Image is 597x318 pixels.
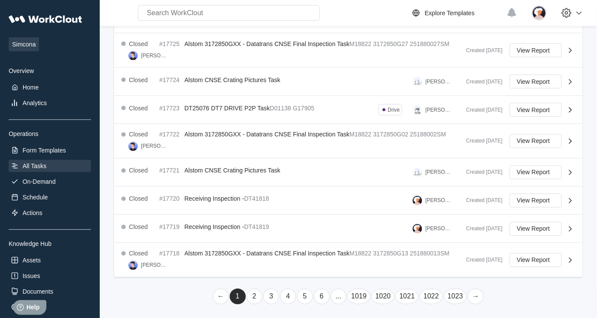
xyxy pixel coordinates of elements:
[426,79,453,85] div: [PERSON_NAME]
[373,250,408,257] mark: 3172850G13
[460,138,503,144] div: Created [DATE]
[517,226,550,232] span: View Report
[293,105,315,112] mark: G17905
[129,131,148,138] div: Closed
[410,131,446,138] mark: 25188002SM
[280,289,296,305] a: Page 4
[9,191,91,203] a: Schedule
[244,195,269,202] mark: DT41818
[138,5,320,21] input: Search WorkClout
[160,40,181,47] div: #17725
[263,289,279,305] a: Page 3
[213,289,229,305] a: Previous page
[129,195,148,202] div: Closed
[129,105,148,112] div: Closed
[160,250,181,257] div: #17718
[314,289,330,305] a: Page 6
[9,37,39,51] span: Simcona
[160,195,181,202] div: #17720
[444,289,467,305] a: Page 1023
[347,289,371,305] a: Page 1019
[9,207,91,219] a: Actions
[128,142,138,151] img: user-5.png
[114,68,583,96] a: Closed#17724Alstom CNSE Crating Pictures Task[PERSON_NAME]Created [DATE]View Report
[510,253,562,267] button: View Report
[350,40,372,47] mark: M18822
[9,81,91,93] a: Home
[129,224,148,231] div: Closed
[9,254,91,266] a: Assets
[160,167,181,174] div: #17721
[517,79,550,85] span: View Report
[517,198,550,204] span: View Report
[114,243,583,278] a: Closed#17718Alstom 3172850GXX - Datatrans CNSE Final Inspection TaskM188223172850G13251880013SM[P...
[114,124,583,159] a: Closed#17722Alstom 3172850GXX - Datatrans CNSE Final Inspection TaskM188223172850G0225188002SM[PE...
[331,289,347,305] a: ...
[517,107,550,113] span: View Report
[23,272,40,279] div: Issues
[395,289,419,305] a: Page 1021
[517,47,550,53] span: View Report
[23,178,55,185] div: On-Demand
[297,289,313,305] a: Page 5
[185,224,245,231] span: Receiving Inspection -
[373,131,408,138] mark: 3172850G02
[426,169,453,176] div: [PERSON_NAME]
[129,250,148,257] div: Closed
[160,76,181,83] div: #17724
[510,166,562,179] button: View Report
[160,105,181,112] div: #17723
[23,209,42,216] div: Actions
[141,53,168,59] div: [PERSON_NAME]
[413,196,422,205] img: user-4.png
[350,131,372,138] mark: M18822
[420,289,443,305] a: Page 1022
[9,67,91,74] div: Overview
[510,75,562,89] button: View Report
[185,250,350,257] span: Alstom 3172850GXX - Datatrans CNSE Final Inspection Task
[185,195,245,202] span: Receiving Inspection -
[413,77,422,86] img: clout-09.png
[114,96,583,124] a: Closed#17723DT25076 DT7 DRIVE P2P TaskD01138G17905Drive[PERSON_NAME]Created [DATE]View Report
[388,107,400,113] div: Drive
[9,176,91,188] a: On-Demand
[426,107,453,113] div: [PERSON_NAME]
[141,262,168,268] div: [PERSON_NAME]
[372,289,395,305] a: Page 1020
[185,167,281,174] span: Alstom CNSE Crating Pictures Task
[244,224,269,231] mark: DT41819
[468,289,484,305] a: Next page
[517,138,550,144] span: View Report
[247,289,263,305] a: Page 2
[510,222,562,236] button: View Report
[532,6,547,20] img: user-4.png
[413,105,422,115] img: clout-01.png
[410,40,450,47] mark: 251880027SM
[413,224,422,234] img: user-4.png
[460,257,503,263] div: Created [DATE]
[410,250,450,257] mark: 251880013SM
[460,169,503,176] div: Created [DATE]
[23,99,47,106] div: Analytics
[114,159,583,187] a: Closed#17721Alstom CNSE Crating Pictures Task[PERSON_NAME]Created [DATE]View Report
[460,79,503,85] div: Created [DATE]
[129,167,148,174] div: Closed
[510,103,562,117] button: View Report
[9,270,91,282] a: Issues
[460,47,503,53] div: Created [DATE]
[517,257,550,263] span: View Report
[129,76,148,83] div: Closed
[426,198,453,204] div: [PERSON_NAME]
[350,250,372,257] mark: M18822
[141,143,168,149] div: [PERSON_NAME]
[230,289,246,305] a: Page 1 is your current page
[114,187,583,215] a: Closed#17720Receiving Inspection -DT41818[PERSON_NAME]Created [DATE]View Report
[9,285,91,298] a: Documents
[23,257,41,264] div: Assets
[460,107,503,113] div: Created [DATE]
[185,76,281,83] span: Alstom CNSE Crating Pictures Task
[9,97,91,109] a: Analytics
[426,226,453,232] div: [PERSON_NAME]
[160,131,181,138] div: #17722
